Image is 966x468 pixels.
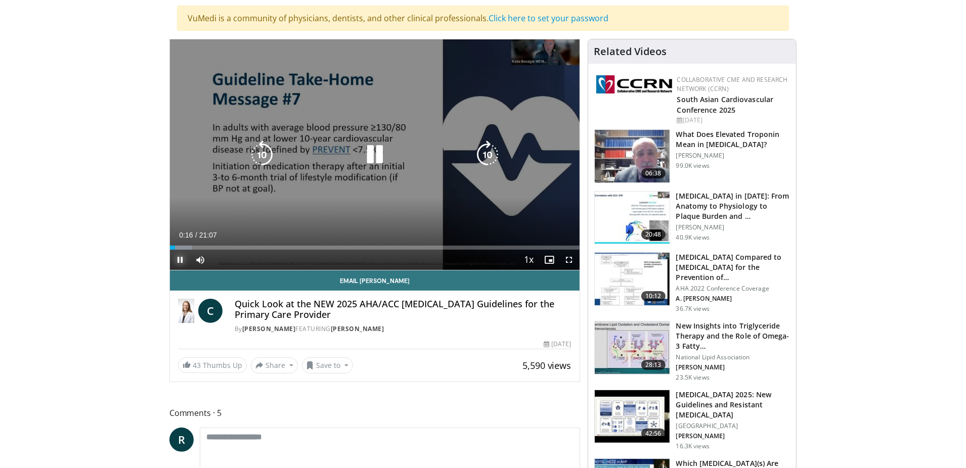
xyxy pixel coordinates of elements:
[676,422,790,430] p: [GEOGRAPHIC_DATA]
[594,252,790,313] a: 10:12 [MEDICAL_DATA] Compared to [MEDICAL_DATA] for the Prevention of… AHA 2022 Conference Covera...
[193,360,201,370] span: 43
[595,321,670,374] img: 45ea033d-f728-4586-a1ce-38957b05c09e.150x105_q85_crop-smart_upscale.jpg
[170,270,580,291] a: Email [PERSON_NAME]
[302,357,354,373] button: Save to
[251,357,298,373] button: Share
[179,231,193,239] span: 0:16
[676,432,790,440] p: [PERSON_NAME]
[594,321,790,382] a: 28:13 New Insights into Triglyceride Therapy and the Role of Omega-3 Fatty… National Lipid Associ...
[242,324,296,333] a: [PERSON_NAME]
[522,359,572,371] span: 5,590 views
[676,321,790,351] h3: New Insights into Triglyceride Therapy and the Role of Omega-3 Fatty…
[676,191,790,221] h3: [MEDICAL_DATA] in [DATE]: From Anatomy to Physiology to Plaque Burden and …
[199,231,217,239] span: 21:07
[559,250,580,270] button: Fullscreen
[641,360,666,370] span: 28:13
[676,252,790,283] h3: [MEDICAL_DATA] Compared to [MEDICAL_DATA] for the Prevention of…
[190,250,210,270] button: Mute
[235,299,572,320] h4: Quick Look at the NEW 2025 AHA/ACC [MEDICAL_DATA] Guidelines for the Primary Care Provider
[198,299,223,323] a: C
[676,285,790,293] p: AHA 2022 Conference Coverage
[594,45,667,58] h4: Related Videos
[170,250,190,270] button: Pause
[178,357,247,373] a: 43 Thumbs Up
[676,233,710,242] p: 40.9K views
[195,231,197,239] span: /
[641,291,666,301] span: 10:12
[169,406,580,419] span: Comments 5
[544,340,571,349] div: [DATE]
[676,295,790,303] p: A. [PERSON_NAME]
[595,192,670,244] img: 823da73b-7a00-425d-bb7f-45c8b03b10c3.150x105_q85_crop-smart_upscale.jpg
[676,363,790,371] p: [PERSON_NAME]
[676,442,710,450] p: 16.3K views
[641,229,666,240] span: 20:48
[595,390,670,443] img: 280bcb39-0f4e-42eb-9c44-b41b9262a277.150x105_q85_crop-smart_upscale.jpg
[676,373,710,382] p: 23.5K views
[676,305,710,313] p: 36.7K views
[676,129,790,150] h3: What Does Elevated Troponin Mean in [MEDICAL_DATA]?
[170,246,580,250] div: Progress Bar
[676,353,790,361] p: National Lipid Association
[676,152,790,160] p: [PERSON_NAME]
[677,75,788,93] a: Collaborative CME and Research Network (CCRN)
[519,250,539,270] button: Playback Rate
[594,390,790,450] a: 42:56 [MEDICAL_DATA] 2025: New Guidelines and Resistant [MEDICAL_DATA] [GEOGRAPHIC_DATA] [PERSON_...
[641,429,666,439] span: 42:56
[676,162,710,170] p: 99.0K views
[177,6,789,31] div: VuMedi is a community of physicians, dentists, and other clinical professionals.
[676,223,790,231] p: [PERSON_NAME]
[677,95,774,115] a: South Asian Cardiovascular Conference 2025
[489,13,608,24] a: Click here to set your password
[595,130,670,182] img: 98daf78a-1d22-4ebe-927e-10afe95ffd94.150x105_q85_crop-smart_upscale.jpg
[594,129,790,183] a: 06:38 What Does Elevated Troponin Mean in [MEDICAL_DATA]? [PERSON_NAME] 99.0K views
[178,299,194,323] img: Dr. Catherine P. Benziger
[595,253,670,305] img: 7c0f9b53-1609-4588-8498-7cac8464d722.150x105_q85_crop-smart_upscale.jpg
[169,428,194,452] a: R
[641,168,666,178] span: 06:38
[331,324,384,333] a: [PERSON_NAME]
[235,324,572,334] div: By FEATURING
[677,116,788,125] div: [DATE]
[170,39,580,270] video-js: Video Player
[594,191,790,245] a: 20:48 [MEDICAL_DATA] in [DATE]: From Anatomy to Physiology to Plaque Burden and … [PERSON_NAME] 4...
[539,250,559,270] button: Enable picture-in-picture mode
[596,75,672,93] img: a04ee3ba-8487-4636-b0fb-5e8d268f3737.png.150x105_q85_autocrop_double_scale_upscale_version-0.2.png
[676,390,790,420] h3: [MEDICAL_DATA] 2025: New Guidelines and Resistant [MEDICAL_DATA]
